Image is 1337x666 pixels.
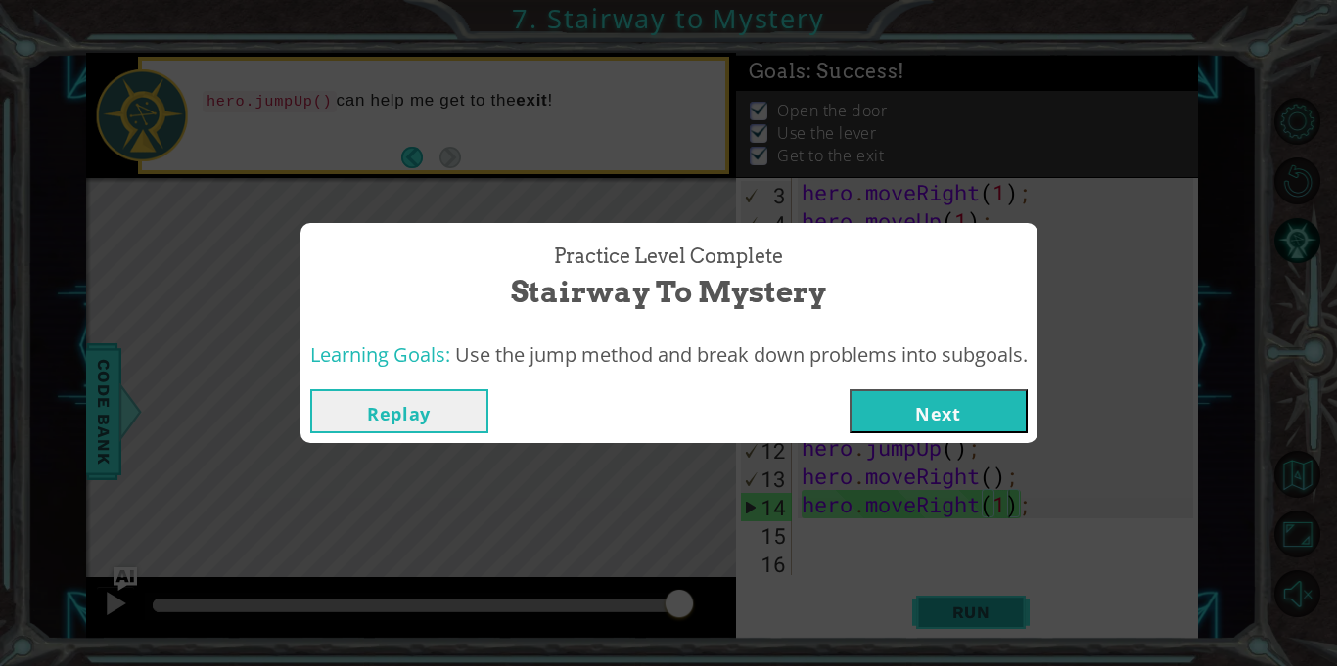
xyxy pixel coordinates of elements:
[511,271,826,313] span: Stairway to Mystery
[310,341,450,368] span: Learning Goals:
[850,389,1028,433] button: Next
[554,243,783,271] span: Practice Level Complete
[455,341,1028,368] span: Use the jump method and break down problems into subgoals.
[310,389,488,433] button: Replay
